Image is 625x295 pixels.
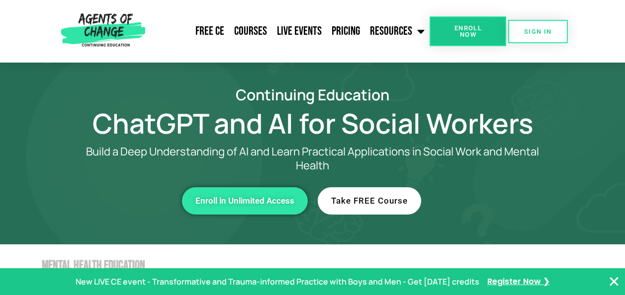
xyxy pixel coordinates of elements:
span: Enroll Now [446,25,490,38]
button: Close Banner [608,276,620,288]
a: Courses [229,19,272,44]
a: Live Events [272,19,327,44]
a: Enroll in Unlimited Access [182,187,308,215]
nav: Menu [149,19,430,44]
a: Register Now ❯ [487,275,549,289]
p: New LIVE CE event - Transformative and Trauma-informed Practice with Boys and Men - Get [DATE] cr... [76,275,479,289]
h1: ChatGPT and AI for Social Workers [29,112,596,135]
span: Take FREE Course [331,197,408,205]
h2: Mental Health Education [42,259,596,272]
a: SIGN IN [508,20,568,43]
p: Build a Deep Understanding of AI and Learn Practical Applications in Social Work and Mental Health [69,145,556,172]
h2: Continuing Education [29,87,596,102]
span: Enroll in Unlimited Access [195,197,294,205]
a: Resources [365,19,430,44]
a: Enroll Now [430,16,506,46]
a: Free CE [190,19,229,44]
a: Pricing [327,19,365,44]
a: Take FREE Course [318,187,421,215]
span: SIGN IN [524,28,552,35]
